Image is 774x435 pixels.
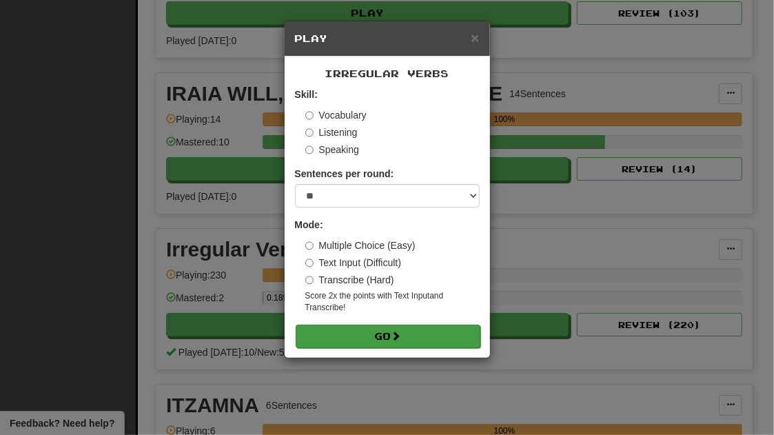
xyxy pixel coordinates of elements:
[305,276,314,285] input: Transcribe (Hard)
[305,241,314,250] input: Multiple Choice (Easy)
[471,30,479,45] button: Close
[305,111,314,120] input: Vocabulary
[296,325,480,348] button: Go
[471,30,479,45] span: ×
[305,273,394,287] label: Transcribe (Hard)
[305,259,314,267] input: Text Input (Difficult)
[305,108,367,122] label: Vocabulary
[295,32,480,45] h5: Play
[305,128,314,137] input: Listening
[305,256,402,270] label: Text Input (Difficult)
[325,68,449,79] span: Irregular Verbs
[295,219,323,230] strong: Mode:
[305,290,480,314] small: Score 2x the points with Text Input and Transcribe !
[295,167,394,181] label: Sentences per round:
[305,239,416,252] label: Multiple Choice (Easy)
[305,143,359,156] label: Speaking
[305,145,314,154] input: Speaking
[295,89,318,100] strong: Skill:
[305,125,358,139] label: Listening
